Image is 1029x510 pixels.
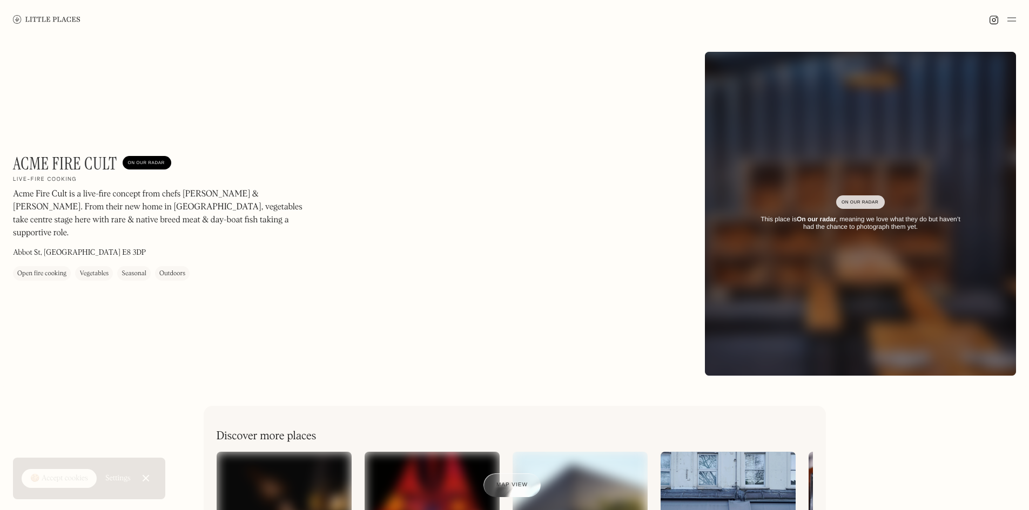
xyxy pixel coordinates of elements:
[105,474,131,482] div: Settings
[13,247,146,259] p: Abbot St, [GEOGRAPHIC_DATA] E8 3DP
[483,473,541,497] a: Map view
[17,268,66,279] div: Open fire cooking
[30,473,88,484] div: 🍪 Accept cookies
[13,176,77,183] h2: Live-fire cooking
[13,188,305,240] p: Acme Fire Cult is a live-fire concept from chefs [PERSON_NAME] & [PERSON_NAME]. From their new ho...
[145,478,146,479] div: Close Cookie Popup
[135,467,157,489] a: Close Cookie Popup
[217,430,317,443] h2: Discover more places
[13,153,117,174] h1: Acme Fire Cult
[797,215,836,223] strong: On our radar
[22,469,97,488] a: 🍪 Accept cookies
[842,197,879,208] div: On Our Radar
[105,466,131,491] a: Settings
[496,482,528,488] span: Map view
[79,268,109,279] div: Vegetables
[159,268,185,279] div: Outdoors
[128,158,166,168] div: On Our Radar
[755,215,966,231] div: This place is , meaning we love what they do but haven’t had the chance to photograph them yet.
[122,268,146,279] div: Seasonal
